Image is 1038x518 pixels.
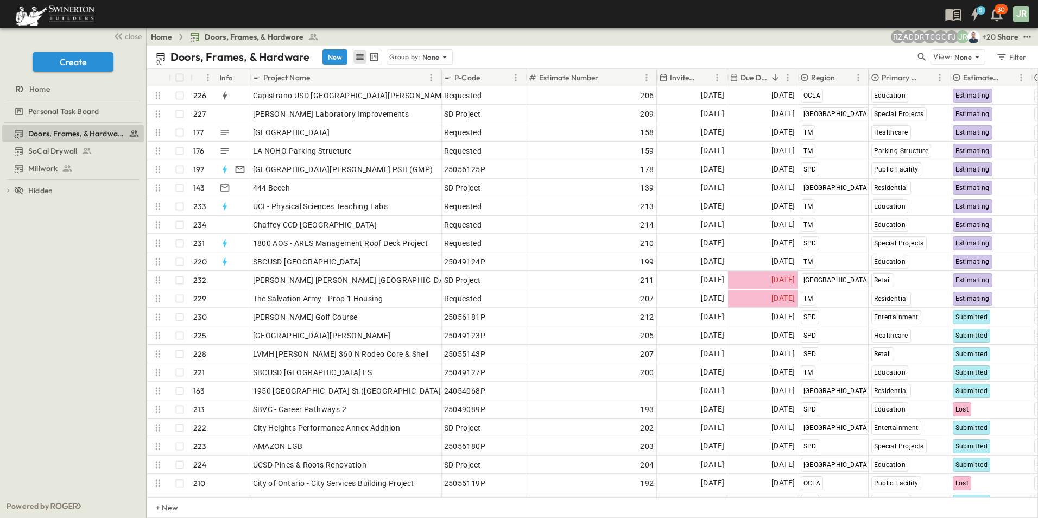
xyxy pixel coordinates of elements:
[874,295,908,302] span: Residential
[2,103,144,120] div: Personal Task Boardtest
[444,219,482,230] span: Requested
[771,403,795,415] span: [DATE]
[874,147,929,155] span: Parking Structure
[771,421,795,434] span: [DATE]
[444,127,482,138] span: Requested
[874,258,906,266] span: Education
[701,237,724,249] span: [DATE]
[28,106,99,117] span: Personal Task Board
[771,440,795,452] span: [DATE]
[444,422,481,433] span: SD Project
[193,293,207,304] p: 229
[771,458,795,471] span: [DATE]
[253,293,383,304] span: The Salvation Army - Prop 1 Housing
[771,144,795,157] span: [DATE]
[444,349,486,359] span: 25055143P
[771,108,795,120] span: [DATE]
[191,69,218,86] div: #
[253,386,474,396] span: 1950 [GEOGRAPHIC_DATA] St ([GEOGRAPHIC_DATA] & Grape)
[803,406,817,413] span: SPD
[193,182,205,193] p: 143
[640,422,654,433] span: 202
[640,127,654,138] span: 158
[444,312,486,323] span: 25056181P
[253,422,401,433] span: City Heights Performance Annex Addition
[2,125,144,142] div: Doors, Frames, & Hardwaretest
[193,349,207,359] p: 228
[701,292,724,305] span: [DATE]
[539,72,599,83] p: Estimate Number
[109,28,144,43] button: close
[482,72,494,84] button: Sort
[837,72,849,84] button: Sort
[874,443,924,450] span: Special Projects
[444,404,486,415] span: 25049089P
[2,104,142,119] a: Personal Task Board
[509,71,522,84] button: Menu
[955,166,990,173] span: Estimating
[771,126,795,138] span: [DATE]
[701,255,724,268] span: [DATE]
[253,275,455,286] span: [PERSON_NAME] [PERSON_NAME] [GEOGRAPHIC_DATA]
[253,496,416,507] span: [PERSON_NAME] - Avalon Blvd LA Renovation
[955,203,990,210] span: Estimating
[263,72,310,83] p: Project Name
[933,71,946,84] button: Menu
[701,421,724,434] span: [DATE]
[771,292,795,305] span: [DATE]
[444,275,481,286] span: SD Project
[1013,6,1029,22] div: JR
[444,182,481,193] span: SD Project
[218,69,250,86] div: Info
[193,367,205,378] p: 221
[955,387,988,395] span: Submitted
[2,142,144,160] div: SoCal Drywalltest
[312,72,324,84] button: Sort
[193,422,207,433] p: 222
[955,239,990,247] span: Estimating
[803,184,870,192] span: [GEOGRAPHIC_DATA]
[253,90,449,101] span: Capistrano USD [GEOGRAPHIC_DATA][PERSON_NAME]
[444,146,482,156] span: Requested
[444,256,486,267] span: 25049124P
[963,72,1001,83] p: Estimate Status
[781,71,794,84] button: Menu
[874,239,924,247] span: Special Projects
[389,52,420,62] p: Group by:
[902,30,915,43] div: Alyssa De Robertis (aderoberti@swinerton.com)
[701,311,724,323] span: [DATE]
[874,369,906,376] span: Education
[955,184,990,192] span: Estimating
[640,312,654,323] span: 212
[29,84,50,94] span: Home
[640,109,654,119] span: 209
[1003,72,1015,84] button: Sort
[933,51,952,63] p: View:
[640,459,654,470] span: 204
[771,163,795,175] span: [DATE]
[955,443,988,450] span: Submitted
[444,367,486,378] span: 25049127P
[253,312,358,323] span: [PERSON_NAME] Golf Course
[444,478,486,489] span: 25055119P
[193,109,206,119] p: 227
[640,256,654,267] span: 199
[874,92,906,99] span: Education
[193,312,207,323] p: 230
[253,349,429,359] span: LVMH [PERSON_NAME] 360 N Rodeo Core & Shell
[874,406,906,413] span: Education
[803,110,870,118] span: [GEOGRAPHIC_DATA]
[923,30,936,43] div: Travis Osterloh (travis.osterloh@swinerton.com)
[771,274,795,286] span: [DATE]
[955,110,990,118] span: Estimating
[803,221,813,229] span: TM
[955,295,990,302] span: Estimating
[711,71,724,84] button: Menu
[33,52,113,72] button: Create
[803,276,870,284] span: [GEOGRAPHIC_DATA]
[769,72,781,84] button: Sort
[640,330,654,341] span: 205
[992,49,1029,65] button: Filter
[253,256,362,267] span: SBCUSD [GEOGRAPHIC_DATA]
[771,200,795,212] span: [DATE]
